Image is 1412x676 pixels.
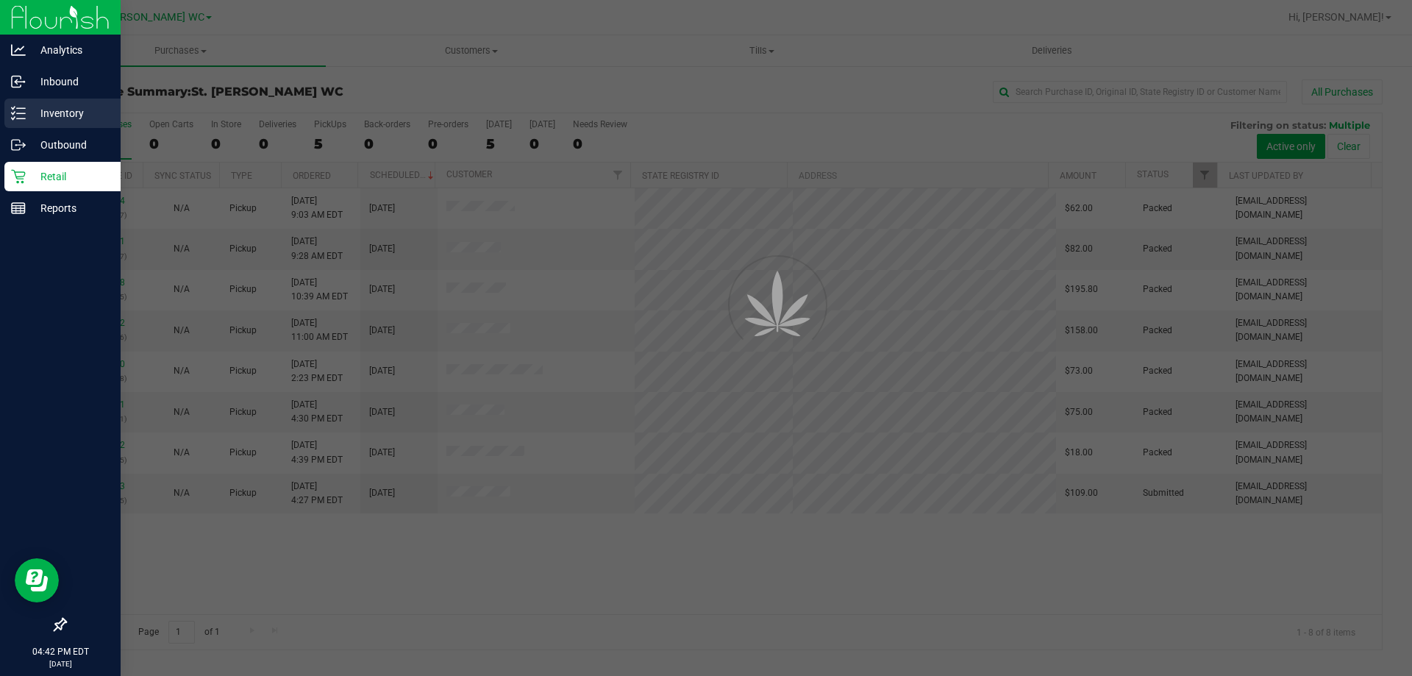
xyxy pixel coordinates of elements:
[11,201,26,216] inline-svg: Reports
[26,73,114,90] p: Inbound
[11,43,26,57] inline-svg: Analytics
[26,41,114,59] p: Analytics
[15,558,59,602] iframe: Resource center
[26,104,114,122] p: Inventory
[11,169,26,184] inline-svg: Retail
[11,74,26,89] inline-svg: Inbound
[11,138,26,152] inline-svg: Outbound
[26,199,114,217] p: Reports
[26,168,114,185] p: Retail
[7,658,114,669] p: [DATE]
[26,136,114,154] p: Outbound
[11,106,26,121] inline-svg: Inventory
[7,645,114,658] p: 04:42 PM EDT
